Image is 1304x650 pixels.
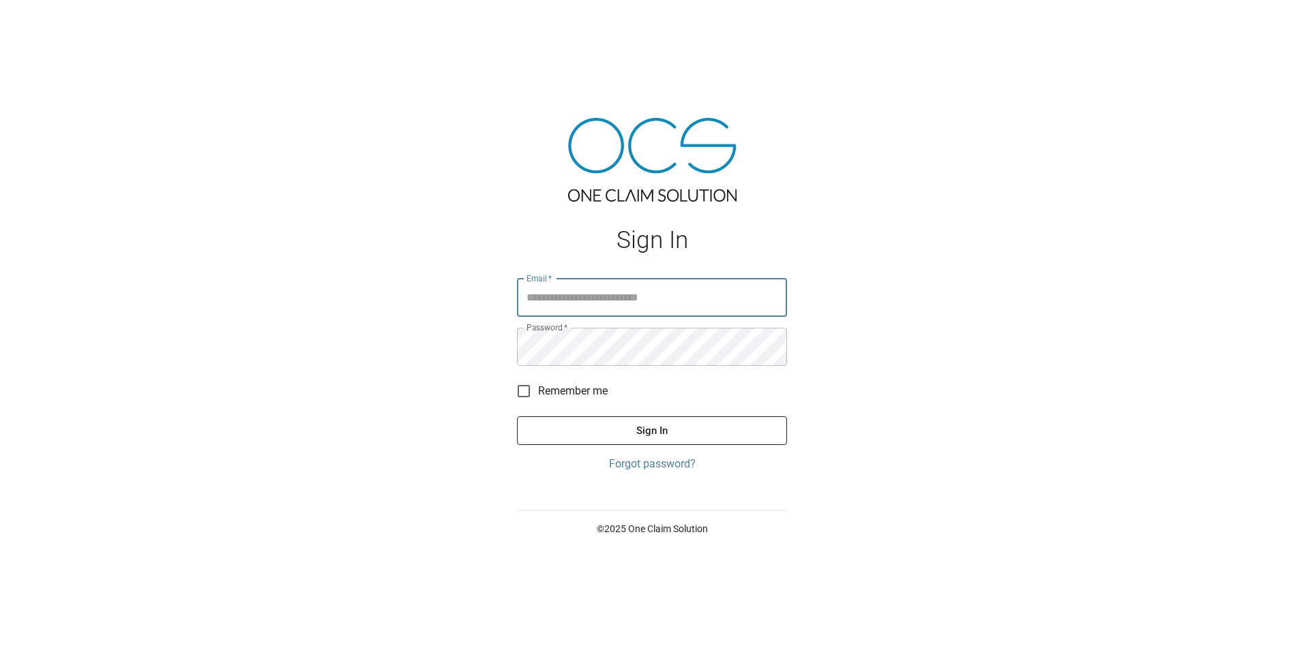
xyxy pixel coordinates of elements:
p: © 2025 One Claim Solution [517,522,787,536]
button: Sign In [517,416,787,445]
span: Remember me [538,383,608,399]
a: Forgot password? [517,456,787,472]
label: Password [527,322,567,333]
h1: Sign In [517,226,787,254]
img: ocs-logo-tra.png [568,118,737,202]
label: Email [527,273,552,284]
img: ocs-logo-white-transparent.png [16,8,71,35]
